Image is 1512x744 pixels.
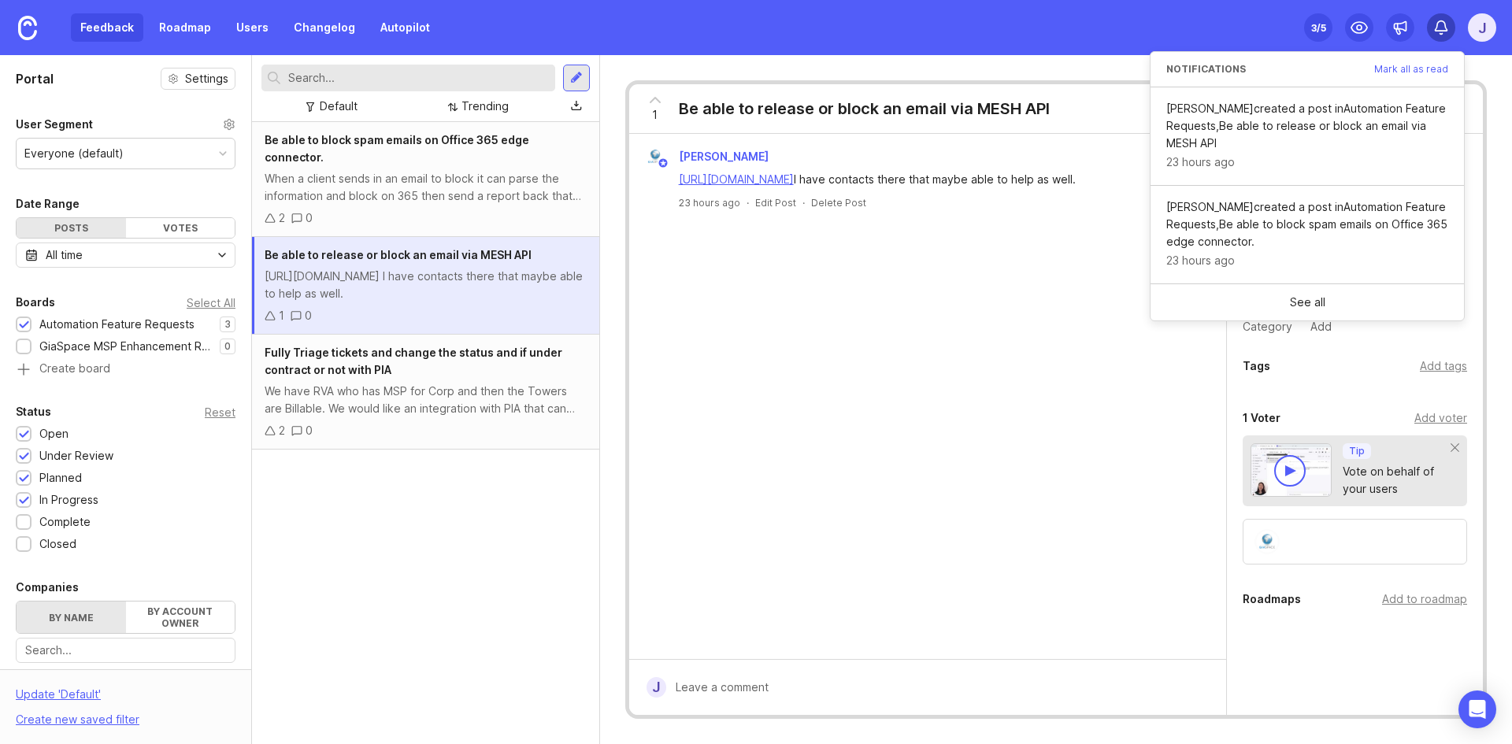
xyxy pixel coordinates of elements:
[252,122,599,237] a: Be able to block spam emails on Office 365 edge connector.When a client sends in an email to bloc...
[288,69,549,87] input: Search...
[17,601,126,633] label: By name
[1166,154,1235,171] span: 23 hours ago
[265,248,532,261] span: Be able to release or block an email via MESH API
[227,13,278,42] a: Users
[39,425,69,442] div: Open
[1251,443,1332,497] img: video-thumbnail-vote-d41b83416815613422e2ca741bf692cc.jpg
[679,196,740,209] a: 23 hours ago
[39,338,212,355] div: GiaSpace MSP Enhancement Requests
[16,115,93,134] div: User Segment
[1374,65,1448,74] span: Mark all as read
[652,106,658,124] span: 1
[16,402,51,421] div: Status
[224,318,231,331] p: 3
[1343,463,1451,498] div: Vote on behalf of your users
[252,335,599,450] a: Fully Triage tickets and change the status and if under contract or not with PIAWe have RVA who h...
[306,422,313,439] div: 0
[265,170,587,205] div: When a client sends in an email to block it can parse the information and block on 365 then send ...
[161,68,235,90] button: Settings
[811,196,866,209] div: Delete Post
[39,491,98,509] div: In Progress
[16,686,101,711] div: Update ' Default '
[1243,409,1280,428] div: 1 Voter
[205,408,235,416] div: Reset
[25,642,226,659] input: Search...
[224,340,231,353] p: 0
[1166,252,1235,269] span: 23 hours ago
[647,677,666,698] div: J
[39,469,82,487] div: Planned
[1414,409,1467,427] div: Add voter
[306,209,313,227] div: 0
[16,711,139,728] div: Create new saved filter
[16,293,55,312] div: Boards
[636,146,781,167] a: Rob Giannini[PERSON_NAME]
[252,237,599,335] a: Be able to release or block an email via MESH API[URL][DOMAIN_NAME] I have contacts there that ma...
[265,346,562,376] span: Fully Triage tickets and change the status and if under contract or not with PIA
[150,13,220,42] a: Roadmap
[679,150,769,163] span: [PERSON_NAME]
[46,246,83,264] div: All time
[1349,445,1365,457] p: Tip
[1151,87,1464,186] a: [PERSON_NAME]created a post inAutomation Feature Requests,Be able to release or block an email vi...
[39,316,195,333] div: Automation Feature Requests
[279,307,284,324] div: 1
[265,383,587,417] div: We have RVA who has MSP for Corp and then the Towers are Billable. We would like an integration w...
[1256,531,1278,553] img: Rob Giannini
[1243,590,1301,609] div: Roadmaps
[1151,284,1464,320] a: See all
[187,298,235,307] div: Select All
[17,218,126,238] div: Posts
[461,98,509,115] div: Trending
[755,196,796,209] div: Edit Post
[265,133,529,164] span: Be able to block spam emails on Office 365 edge connector.
[16,194,80,213] div: Date Range
[39,513,91,531] div: Complete
[1306,316,1336,337] div: Add
[1304,13,1332,42] button: 3/5
[1243,318,1298,335] div: Category
[657,157,669,169] img: member badge
[679,172,794,186] a: [URL][DOMAIN_NAME]
[1166,198,1448,250] span: [PERSON_NAME] created a post in Automation Feature Requests , Be able to block spam emails on Off...
[16,69,54,88] h1: Portal
[279,422,285,439] div: 2
[1468,13,1496,42] button: J
[265,268,587,302] div: [URL][DOMAIN_NAME] I have contacts there that maybe able to help as well.
[747,196,749,209] div: ·
[1166,65,1246,74] h3: Notifications
[24,145,124,162] div: Everyone (default)
[305,307,312,324] div: 0
[1420,357,1467,375] div: Add tags
[1382,590,1467,608] div: Add to roadmap
[1166,100,1448,152] span: [PERSON_NAME] created a post in Automation Feature Requests , Be able to release or block an emai...
[679,98,1050,120] div: Be able to release or block an email via MESH API
[1151,186,1464,283] a: [PERSON_NAME]created a post inAutomation Feature Requests,Be able to block spam emails on Office ...
[279,209,285,227] div: 2
[126,601,235,633] label: By account owner
[1298,316,1336,337] a: Add
[126,218,235,238] div: Votes
[320,98,358,115] div: Default
[802,196,805,209] div: ·
[16,363,235,377] a: Create board
[371,13,439,42] a: Autopilot
[1458,690,1496,728] div: Open Intercom Messenger
[16,578,79,597] div: Companies
[209,249,235,261] svg: toggle icon
[1243,357,1270,376] div: Tags
[284,13,365,42] a: Changelog
[645,146,665,167] img: Rob Giannini
[39,447,113,465] div: Under Review
[39,535,76,553] div: Closed
[18,16,37,40] img: Canny Home
[679,171,1195,188] div: I have contacts there that maybe able to help as well.
[185,71,228,87] span: Settings
[1311,17,1326,39] div: 3 /5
